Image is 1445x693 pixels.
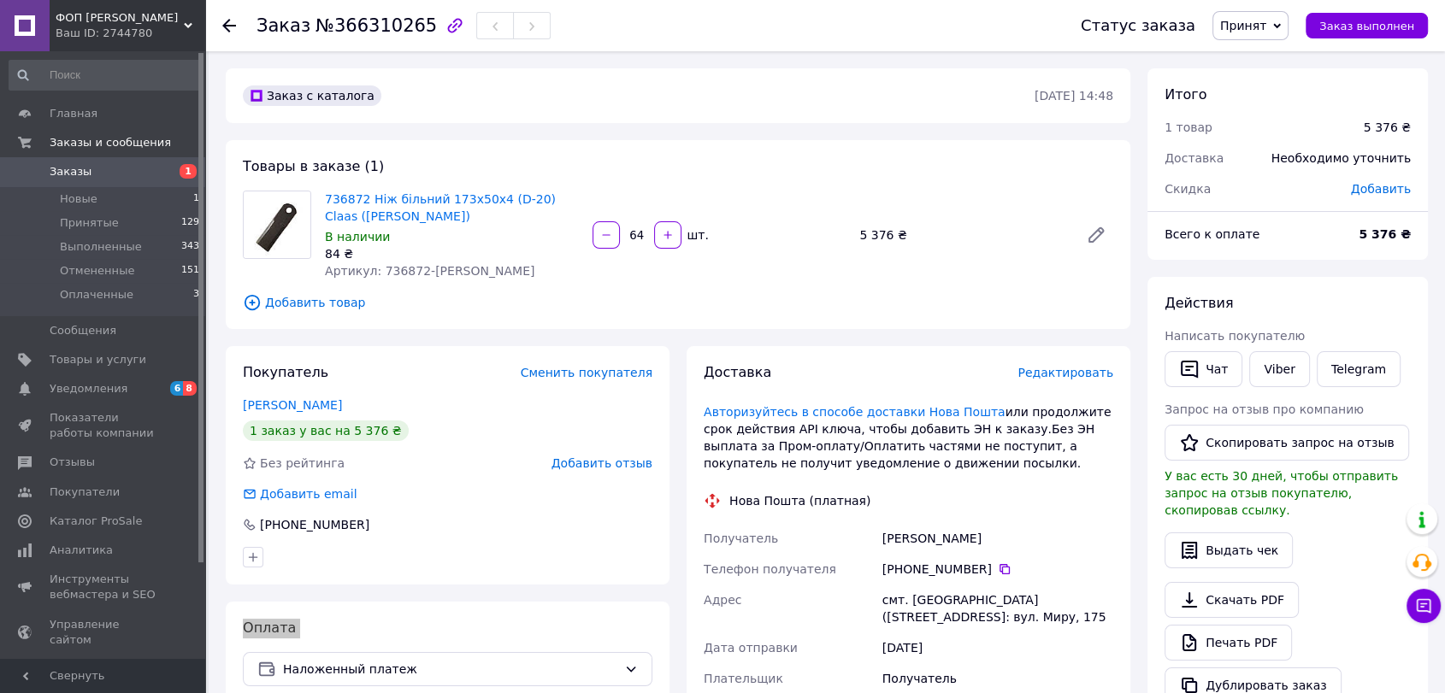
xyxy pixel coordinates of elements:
[257,15,310,36] span: Заказ
[243,620,296,636] span: Оплата
[60,263,134,279] span: Отмененные
[1359,227,1411,241] b: 5 376 ₴
[1351,182,1411,196] span: Добавить
[244,191,310,258] img: 736872 Ніж більний 173x50x4 (D-20) Claas (SAM)
[704,641,798,655] span: Дата отправки
[1165,227,1259,241] span: Всего к оплате
[852,223,1072,247] div: 5 376 ₴
[1165,120,1212,134] span: 1 товар
[283,660,617,678] span: Наложенный платеж
[1165,582,1299,618] a: Скачать PDF
[882,561,1113,578] div: [PHONE_NUMBER]
[260,456,345,470] span: Без рейтинга
[1081,17,1195,34] div: Статус заказа
[56,26,205,41] div: Ваш ID: 2744780
[704,593,741,607] span: Адрес
[1165,86,1206,103] span: Итого
[193,287,199,302] span: 3
[1165,151,1224,165] span: Доставка
[704,672,783,685] span: Плательщик
[258,485,359,502] div: Добавить email
[50,617,158,648] span: Управление сайтом
[704,364,771,380] span: Доставка
[879,523,1117,554] div: [PERSON_NAME]
[241,485,359,502] div: Добавить email
[60,191,97,207] span: Новые
[551,456,652,470] span: Добавить отзыв
[1165,532,1293,568] button: Выдать чек
[1261,139,1421,177] div: Необходимо уточнить
[1306,13,1428,38] button: Заказ выполнен
[704,562,836,576] span: Телефон получателя
[50,164,91,179] span: Заказы
[1017,366,1113,379] span: Редактировать
[325,230,390,244] span: В наличии
[704,403,1113,472] div: или продолжите срок действия АРІ ключа, чтобы добавить ЭН к заказу.Без ЭН выплата за Пром-оплату/...
[60,239,142,255] span: Выполненные
[243,85,381,106] div: Заказ с каталога
[1079,218,1113,252] a: Редактировать
[1165,425,1409,461] button: Скопировать запрос на отзыв
[1364,119,1411,136] div: 5 376 ₴
[222,17,236,34] div: Вернуться назад
[50,135,171,150] span: Заказы и сообщения
[50,323,116,338] span: Сообщения
[1220,19,1266,32] span: Принят
[50,381,127,396] span: Уведомления
[725,492,875,509] div: Нова Пошта (платная)
[50,455,95,470] span: Отзывы
[243,398,342,412] a: [PERSON_NAME]
[181,263,199,279] span: 151
[683,226,711,244] div: шт.
[325,264,534,278] span: Артикул: 736872-[PERSON_NAME]
[56,10,184,26] span: ФОП Полищук В.А.
[170,381,184,396] span: 6
[60,215,119,231] span: Принятые
[879,632,1117,663] div: [DATE]
[183,381,197,396] span: 8
[243,158,384,174] span: Товары в заказе (1)
[50,543,113,558] span: Аналитика
[325,192,556,223] a: 736872 Ніж більний 173x50x4 (D-20) Claas ([PERSON_NAME])
[181,215,199,231] span: 129
[243,364,328,380] span: Покупатель
[193,191,199,207] span: 1
[50,514,142,529] span: Каталог ProSale
[1165,182,1211,196] span: Скидка
[704,531,778,545] span: Получатель
[1165,402,1364,416] span: Запрос на отзыв про компанию
[316,15,437,36] span: №366310265
[258,516,371,533] div: [PHONE_NUMBER]
[1165,469,1398,517] span: У вас есть 30 дней, чтобы отправить запрос на отзыв покупателю, скопировав ссылку.
[50,485,120,500] span: Покупатели
[704,405,1006,419] a: Авторизуйтесь в способе доставки Нова Пошта
[243,293,1113,312] span: Добавить товар
[1035,89,1113,103] time: [DATE] 14:48
[1165,295,1233,311] span: Действия
[521,366,652,379] span: Сменить покупателя
[50,106,97,121] span: Главная
[1319,20,1414,32] span: Заказ выполнен
[1165,329,1305,343] span: Написать покупателю
[50,352,146,367] span: Товары и услуги
[50,410,158,441] span: Показатели работы компании
[243,420,409,441] div: 1 заказ у вас на 5 376 ₴
[60,287,133,302] span: Оплаченные
[180,164,197,179] span: 1
[1317,351,1401,387] a: Telegram
[9,60,201,91] input: Поиск
[1165,351,1242,387] button: Чат
[1165,625,1292,661] a: Печать PDF
[1407,589,1441,623] button: Чат с покупателем
[879,584,1117,632] div: смт. [GEOGRAPHIC_DATA] ([STREET_ADDRESS]: вул. Миру, 175
[50,572,158,602] span: Инструменты вебмастера и SEO
[1249,351,1309,387] a: Viber
[181,239,199,255] span: 343
[325,245,579,262] div: 84 ₴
